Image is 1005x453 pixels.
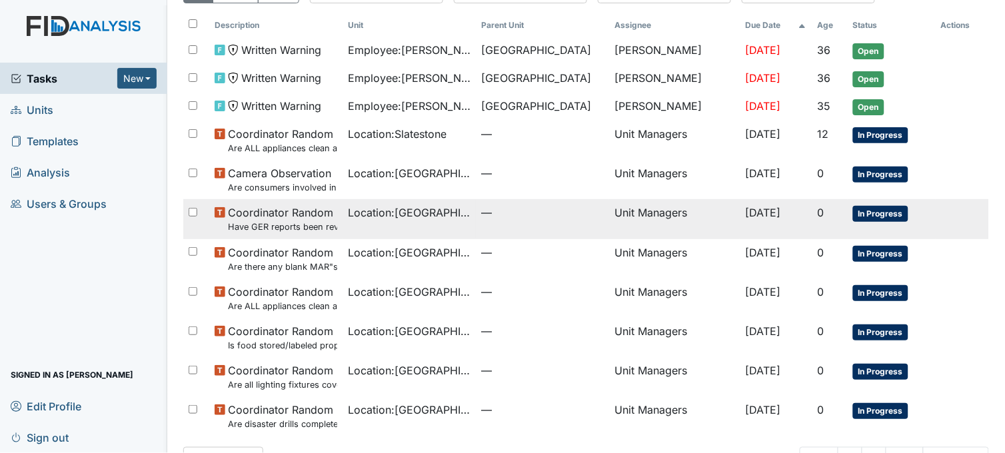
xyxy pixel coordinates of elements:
[481,126,604,142] span: —
[11,193,107,214] span: Users & Groups
[348,70,471,86] span: Employee : [PERSON_NAME]
[241,98,321,114] span: Written Warning
[853,285,908,301] span: In Progress
[853,99,884,115] span: Open
[481,42,591,58] span: [GEOGRAPHIC_DATA]
[853,364,908,380] span: In Progress
[228,402,337,430] span: Coordinator Random Are disaster drills completed as scheduled?
[481,402,604,418] span: —
[609,121,740,160] td: Unit Managers
[817,127,828,141] span: 12
[348,323,471,339] span: Location : [GEOGRAPHIC_DATA]
[241,70,321,86] span: Written Warning
[609,65,740,93] td: [PERSON_NAME]
[348,244,471,260] span: Location : [GEOGRAPHIC_DATA]
[481,205,604,221] span: —
[348,98,471,114] span: Employee : [PERSON_NAME][GEOGRAPHIC_DATA]
[228,260,337,273] small: Are there any blank MAR"s
[745,285,780,298] span: [DATE]
[228,323,337,352] span: Coordinator Random Is food stored/labeled properly?
[11,427,69,448] span: Sign out
[348,42,471,58] span: Employee : [PERSON_NAME]
[817,43,830,57] span: 36
[228,126,337,155] span: Coordinator Random Are ALL appliances clean and working properly?
[609,93,740,121] td: [PERSON_NAME]
[745,403,780,416] span: [DATE]
[609,14,740,37] th: Assignee
[745,71,780,85] span: [DATE]
[481,362,604,378] span: —
[348,362,471,378] span: Location : [GEOGRAPHIC_DATA]
[853,403,908,419] span: In Progress
[609,239,740,278] td: Unit Managers
[228,165,337,194] span: Camera Observation Are consumers involved in Active Treatment?
[745,43,780,57] span: [DATE]
[745,246,780,259] span: [DATE]
[609,199,740,238] td: Unit Managers
[343,14,476,37] th: Toggle SortBy
[740,14,812,37] th: Toggle SortBy
[853,206,908,222] span: In Progress
[228,300,337,312] small: Are ALL appliances clean and working properly?
[853,43,884,59] span: Open
[853,246,908,262] span: In Progress
[609,160,740,199] td: Unit Managers
[348,126,447,142] span: Location : Slatestone
[936,14,989,37] th: Actions
[853,71,884,87] span: Open
[228,205,337,233] span: Coordinator Random Have GER reports been reviewed by managers within 72 hours of occurrence?
[11,364,133,385] span: Signed in as [PERSON_NAME]
[817,324,824,338] span: 0
[481,98,591,114] span: [GEOGRAPHIC_DATA]
[481,284,604,300] span: —
[817,167,824,180] span: 0
[481,244,604,260] span: —
[228,362,337,391] span: Coordinator Random Are all lighting fixtures covered and free of debris?
[228,142,337,155] small: Are ALL appliances clean and working properly?
[853,324,908,340] span: In Progress
[228,339,337,352] small: Is food stored/labeled properly?
[609,318,740,357] td: Unit Managers
[745,206,780,219] span: [DATE]
[228,244,337,273] span: Coordinator Random Are there any blank MAR"s
[228,378,337,391] small: Are all lighting fixtures covered and free of debris?
[848,14,936,37] th: Toggle SortBy
[209,14,343,37] th: Toggle SortBy
[228,418,337,430] small: Are disaster drills completed as scheduled?
[11,71,117,87] a: Tasks
[609,396,740,436] td: Unit Managers
[609,278,740,318] td: Unit Managers
[817,246,824,259] span: 0
[817,71,830,85] span: 36
[189,19,197,28] input: Toggle All Rows Selected
[348,165,471,181] span: Location : [GEOGRAPHIC_DATA]
[11,396,81,416] span: Edit Profile
[481,165,604,181] span: —
[853,167,908,183] span: In Progress
[817,206,824,219] span: 0
[348,284,471,300] span: Location : [GEOGRAPHIC_DATA]
[745,99,780,113] span: [DATE]
[481,323,604,339] span: —
[228,284,337,312] span: Coordinator Random Are ALL appliances clean and working properly?
[745,364,780,377] span: [DATE]
[745,167,780,180] span: [DATE]
[228,221,337,233] small: Have GER reports been reviewed by managers within 72 hours of occurrence?
[11,162,70,183] span: Analysis
[853,127,908,143] span: In Progress
[228,181,337,194] small: Are consumers involved in Active Treatment?
[817,99,830,113] span: 35
[817,403,824,416] span: 0
[11,131,79,151] span: Templates
[241,42,321,58] span: Written Warning
[481,70,591,86] span: [GEOGRAPHIC_DATA]
[812,14,847,37] th: Toggle SortBy
[348,205,471,221] span: Location : [GEOGRAPHIC_DATA]
[745,127,780,141] span: [DATE]
[817,285,824,298] span: 0
[348,402,471,418] span: Location : [GEOGRAPHIC_DATA]
[117,68,157,89] button: New
[476,14,609,37] th: Toggle SortBy
[817,364,824,377] span: 0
